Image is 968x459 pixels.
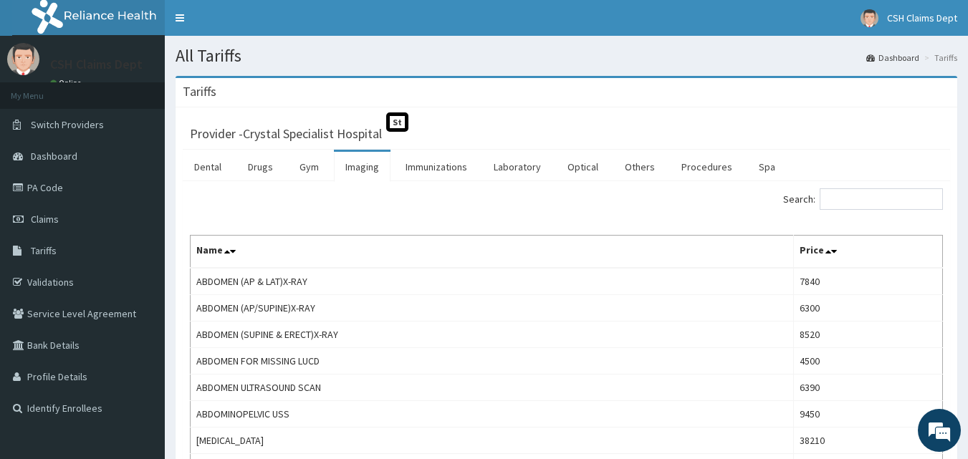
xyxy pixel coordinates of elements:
td: 6390 [794,375,943,401]
li: Tariffs [921,52,957,64]
a: Spa [747,152,787,182]
h3: Tariffs [183,85,216,98]
td: ABDOMINOPELVIC USS [191,401,794,427]
a: Drugs [236,152,284,182]
td: ABDOMEN (AP & LAT)X-RAY [191,268,794,295]
span: Dashboard [31,150,77,163]
a: Procedures [670,152,744,182]
td: [MEDICAL_DATA] [191,427,794,454]
span: We're online! [83,138,198,283]
input: Search: [820,188,943,210]
span: CSH Claims Dept [887,11,957,24]
a: Online [50,78,85,88]
a: Laboratory [482,152,552,182]
label: Search: [783,188,943,210]
td: 38210 [794,427,943,454]
th: Name [191,236,794,269]
span: Claims [31,213,59,226]
td: 9450 [794,401,943,427]
img: User Image [7,43,39,75]
span: Switch Providers [31,118,104,131]
p: CSH Claims Dept [50,58,143,71]
td: 4500 [794,348,943,375]
a: Dental [183,152,233,182]
th: Price [794,236,943,269]
div: Chat with us now [75,80,241,99]
h3: Provider - Crystal Specialist Hospital [190,127,382,140]
img: d_794563401_company_1708531726252_794563401 [27,72,58,107]
img: User Image [861,9,878,27]
td: ABDOMEN (AP/SUPINE)X-RAY [191,295,794,322]
td: ABDOMEN FOR MISSING LUCD [191,348,794,375]
td: 8520 [794,322,943,348]
h1: All Tariffs [176,47,957,65]
a: Imaging [334,152,390,182]
td: 6300 [794,295,943,322]
textarea: Type your message and hit 'Enter' [7,306,273,357]
td: 7840 [794,268,943,295]
a: Immunizations [394,152,479,182]
span: Tariffs [31,244,57,257]
td: ABDOMEN ULTRASOUND SCAN [191,375,794,401]
span: St [386,112,408,132]
a: Gym [288,152,330,182]
a: Others [613,152,666,182]
td: ABDOMEN (SUPINE & ERECT)X-RAY [191,322,794,348]
div: Minimize live chat window [235,7,269,42]
a: Dashboard [866,52,919,64]
a: Optical [556,152,610,182]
